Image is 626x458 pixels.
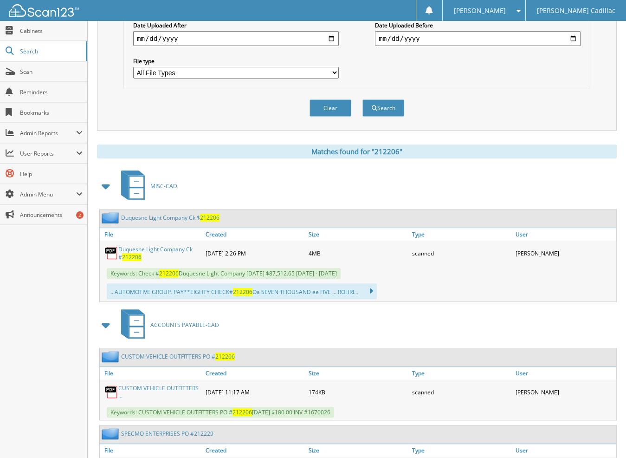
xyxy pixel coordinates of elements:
[232,408,252,416] span: 212206
[20,47,81,55] span: Search
[200,214,219,222] span: 212206
[375,21,581,29] label: Date Uploaded Before
[513,243,616,263] div: [PERSON_NAME]
[513,228,616,241] a: User
[150,182,177,190] span: MISC-CAD
[102,428,121,439] img: folder2.png
[100,367,203,379] a: File
[100,228,203,241] a: File
[203,382,307,402] div: [DATE] 11:17 AM
[20,129,76,137] span: Admin Reports
[107,283,377,299] div: ...AUTOMOTIVE GROUP. PAY**EIGHTY CHECK# Oa SEVEN THOUSAND ee FIVE ... ROHRI...
[203,228,307,241] a: Created
[410,243,513,263] div: scanned
[454,8,506,13] span: [PERSON_NAME]
[410,367,513,379] a: Type
[121,353,235,360] a: CUSTOM VEHICLE OUTFITTERS PO #212206
[203,444,307,457] a: Created
[133,31,339,46] input: start
[107,268,341,279] span: Keywords: Check # Duquesne Light Company [DATE] $87,512.65 [DATE] - [DATE]
[9,4,79,17] img: scan123-logo-white.svg
[410,228,513,241] a: Type
[513,367,616,379] a: User
[513,444,616,457] a: User
[537,8,615,13] span: [PERSON_NAME] Cadillac
[362,99,404,117] button: Search
[410,382,513,402] div: scanned
[104,385,118,399] img: PDF.png
[20,150,76,157] span: User Reports
[116,307,219,343] a: ACCOUNTS PAYABLE-CAD
[306,367,410,379] a: Size
[100,444,203,457] a: File
[121,430,213,438] a: SPECMO ENTERPRISES PO #212229
[118,384,201,400] a: CUSTOM VEHICLE OUTFITTERS ...
[233,288,252,296] span: 212206
[306,382,410,402] div: 174KB
[20,88,83,96] span: Reminders
[102,212,121,223] img: folder2.png
[159,269,179,277] span: 212206
[203,367,307,379] a: Created
[20,190,76,198] span: Admin Menu
[203,243,307,263] div: [DATE] 2:26 PM
[20,27,83,35] span: Cabinets
[410,444,513,457] a: Type
[121,214,219,222] a: Duquesne Light Company Ck $212206
[306,228,410,241] a: Size
[150,321,219,329] span: ACCOUNTS PAYABLE-CAD
[306,243,410,263] div: 4MB
[133,57,339,65] label: File type
[133,21,339,29] label: Date Uploaded After
[306,444,410,457] a: Size
[118,245,201,261] a: Duquesne Light Company Ck #212206
[20,211,83,219] span: Announcements
[513,382,616,402] div: [PERSON_NAME]
[122,253,142,261] span: 212206
[20,170,83,178] span: Help
[20,109,83,117] span: Bookmarks
[107,407,334,418] span: Keywords: CUSTOM VEHICLE OUTFITTERS PO # [DATE] $180.00 INV #1670026
[102,351,121,362] img: folder2.png
[116,168,177,204] a: MISC-CAD
[20,68,83,76] span: Scan
[310,99,351,117] button: Clear
[76,211,84,219] div: 2
[375,31,581,46] input: end
[215,353,235,360] span: 212206
[104,246,118,260] img: PDF.png
[97,144,617,158] div: Matches found for "212206"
